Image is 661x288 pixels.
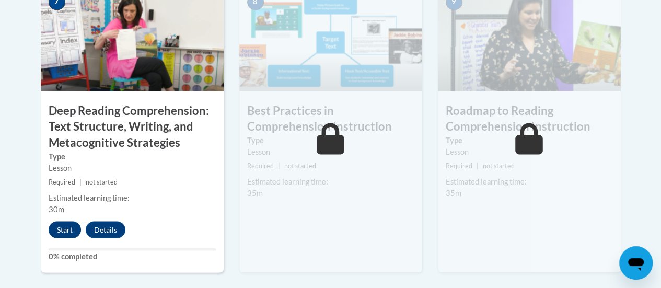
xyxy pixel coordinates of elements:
span: not started [483,162,515,169]
span: 35m [247,188,263,197]
iframe: Button to launch messaging window [619,246,653,280]
h3: Deep Reading Comprehension: Text Structure, Writing, and Metacognitive Strategies [41,102,224,151]
span: | [477,162,479,169]
span: Required [49,178,75,186]
div: Estimated learning time: [247,176,414,187]
span: Required [247,162,274,169]
div: Estimated learning time: [49,192,216,203]
span: not started [284,162,316,169]
span: | [278,162,280,169]
h3: Roadmap to Reading Comprehension Instruction [438,102,621,135]
span: not started [86,178,118,186]
button: Start [49,221,81,238]
label: Type [247,134,414,146]
span: | [79,178,82,186]
span: 30m [49,204,64,213]
label: Type [49,151,216,162]
h3: Best Practices in Comprehension Instruction [239,102,422,135]
div: Lesson [247,146,414,157]
div: Lesson [49,162,216,174]
span: 35m [446,188,461,197]
button: Details [86,221,125,238]
label: 0% completed [49,250,216,262]
label: Type [446,134,613,146]
div: Estimated learning time: [446,176,613,187]
span: Required [446,162,472,169]
div: Lesson [446,146,613,157]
